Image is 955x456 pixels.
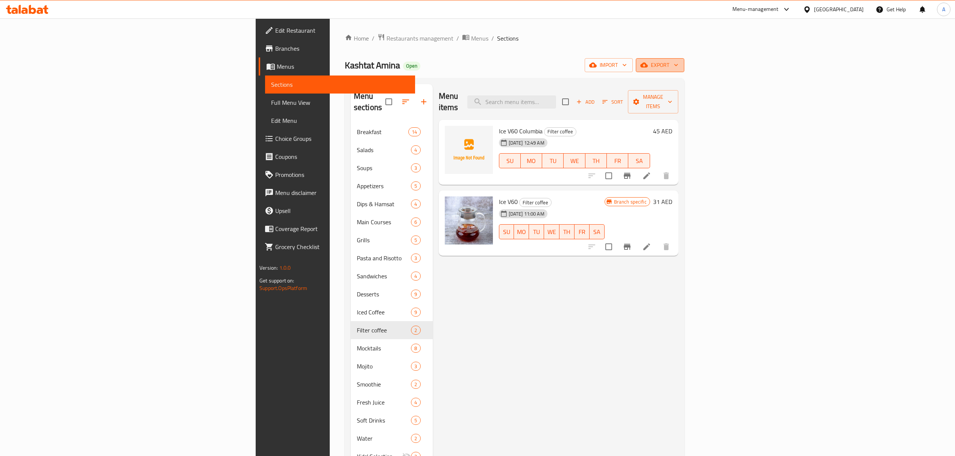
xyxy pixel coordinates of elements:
[279,263,291,273] span: 1.0.0
[588,156,604,166] span: TH
[357,163,411,172] span: Soups
[544,127,576,136] div: Filter coffee
[411,380,420,389] div: items
[517,226,526,237] span: MO
[387,34,453,43] span: Restaurants management
[345,33,684,43] nav: breadcrumb
[642,171,651,180] a: Edit menu item
[642,242,651,251] a: Edit menu item
[411,236,420,245] div: items
[357,236,411,245] span: Grills
[351,357,433,375] div: Mojito3
[610,156,625,166] span: FR
[602,98,623,106] span: Sort
[600,96,625,108] button: Sort
[357,308,411,317] span: Iced Coffee
[575,98,596,106] span: Add
[499,224,514,239] button: SU
[357,217,411,226] div: Main Courses
[351,231,433,249] div: Grills5
[411,327,420,334] span: 2
[653,126,672,136] h6: 45 AED
[562,226,571,237] span: TH
[357,398,411,407] span: Fresh Juice
[357,434,411,443] div: Water
[411,145,420,154] div: items
[357,326,411,335] span: Filter coffee
[275,152,409,161] span: Coupons
[411,417,420,424] span: 5
[411,181,420,190] div: items
[275,206,409,215] span: Upsell
[411,146,420,154] span: 4
[514,224,529,239] button: MO
[499,153,521,168] button: SU
[942,5,945,14] span: A
[411,398,420,407] div: items
[411,254,420,263] div: items
[636,58,684,72] button: export
[351,339,433,357] div: Mocktails8
[357,416,411,425] span: Soft Drinks
[814,5,864,14] div: [GEOGRAPHIC_DATA]
[259,57,415,75] a: Menus
[411,183,420,190] span: 5
[590,224,605,239] button: SA
[411,237,420,244] span: 5
[351,375,433,393] div: Smoothie2
[351,321,433,339] div: Filter coffee2
[275,26,409,35] span: Edit Restaurant
[634,92,672,111] span: Manage items
[411,362,420,371] div: items
[357,380,411,389] span: Smoothie
[265,75,415,94] a: Sections
[351,159,433,177] div: Soups3
[591,60,627,70] span: import
[567,156,582,166] span: WE
[575,224,590,239] button: FR
[411,219,420,226] span: 6
[411,345,420,352] span: 8
[411,434,420,443] div: items
[357,181,411,190] span: Appetizers
[732,5,779,14] div: Menu-management
[411,273,420,280] span: 4
[411,435,420,442] span: 2
[657,238,675,256] button: delete
[593,226,602,237] span: SA
[411,326,420,335] div: items
[585,153,607,168] button: TH
[265,94,415,112] a: Full Menu View
[411,165,420,172] span: 3
[275,224,409,233] span: Coverage Report
[519,198,552,207] div: Filter coffee
[351,141,433,159] div: Salads4
[506,139,547,146] span: [DATE] 12:49 AM
[259,220,415,238] a: Coverage Report
[357,145,411,154] div: Salads
[259,184,415,202] a: Menu disclaimer
[259,39,415,57] a: Branches
[351,123,433,141] div: Breakfast14
[259,148,415,166] a: Coupons
[351,393,433,411] div: Fresh Juice4
[357,362,411,371] span: Mojito
[520,198,551,207] span: Filter coffee
[471,34,488,43] span: Menus
[657,167,675,185] button: delete
[357,254,411,263] span: Pasta and Risotto
[547,226,556,237] span: WE
[628,90,678,113] button: Manage items
[524,156,539,166] span: MO
[456,34,459,43] li: /
[411,344,420,353] div: items
[462,33,488,43] a: Menus
[259,130,415,148] a: Choice Groups
[277,62,409,71] span: Menus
